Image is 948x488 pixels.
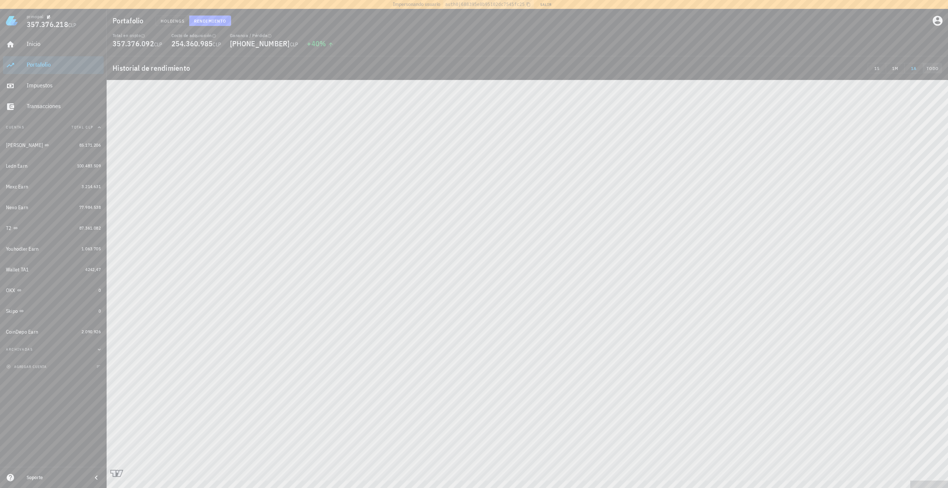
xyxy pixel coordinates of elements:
[537,1,555,8] button: Salir
[113,33,163,39] div: Total en cripto
[290,41,298,48] span: CLP
[156,16,190,26] button: Holdings
[3,261,104,278] a: Wallet TA1 4242,47
[213,41,221,48] span: CLP
[6,184,28,190] div: Mexc Earn
[154,41,163,48] span: CLP
[3,157,104,175] a: Ledn Earn 100.483.509
[4,363,50,370] button: agregar cuenta
[3,36,104,53] a: Inicio
[71,125,93,130] span: Total CLP
[27,19,68,29] span: 357.376.218
[79,204,101,210] span: 77.984.538
[77,163,101,168] span: 100.483.509
[160,18,185,24] span: Holdings
[81,329,101,334] span: 2.090.926
[194,18,226,24] span: Rendimiento
[6,142,43,148] div: [PERSON_NAME]
[3,136,104,154] a: [PERSON_NAME] 85.171.206
[3,178,104,195] a: Mexc Earn 3.214.631
[886,63,905,73] button: 1M
[27,40,101,47] div: Inicio
[27,82,101,89] div: Impuestos
[889,66,901,71] span: 1M
[871,66,883,71] span: 1S
[393,0,440,8] span: Impersonando usuario
[27,61,101,68] div: Portafolio
[6,308,18,314] div: Skipo
[27,475,86,481] div: Soporte
[3,341,104,358] button: Archivadas
[27,14,44,20] div: principal
[307,40,333,47] div: +40
[6,15,18,27] img: LedgiFi
[68,22,77,29] span: CLP
[113,15,147,27] h1: Portafolio
[6,225,12,231] div: T2
[3,323,104,341] a: CoinDepo Earn 2.090.926
[8,364,47,369] span: agregar cuenta
[923,63,942,73] button: TODO
[107,56,948,80] div: Historial de rendimiento
[81,184,101,189] span: 3.214.631
[79,142,101,148] span: 85.171.206
[27,103,101,110] div: Transacciones
[3,98,104,116] a: Transacciones
[171,33,221,39] div: Costo de adquisición
[905,63,923,73] button: 1A
[113,39,154,49] span: 357.376.092
[3,77,104,95] a: Impuestos
[81,246,101,251] span: 1.063.705
[3,302,104,320] a: Skipo 0
[908,66,920,71] span: 1A
[110,470,123,477] a: Charting by TradingView
[6,287,16,294] div: OKX
[230,39,290,49] span: [PHONE_NUMBER]
[6,329,38,335] div: CoinDepo Earn
[6,163,27,169] div: Ledn Earn
[3,198,104,216] a: Nexo Earn 77.984.538
[171,39,213,49] span: 254.360.985
[3,281,104,299] a: OKX 0
[79,225,101,231] span: 87.361.082
[926,66,939,71] span: TODO
[6,246,39,252] div: Youhodler Earn
[3,240,104,258] a: Youhodler Earn 1.063.705
[3,219,104,237] a: T2 87.361.082
[3,118,104,136] button: CuentasTotal CLP
[320,39,326,49] span: %
[189,16,231,26] button: Rendimiento
[99,308,101,314] span: 0
[868,63,886,73] button: 1S
[3,56,104,74] a: Portafolio
[6,267,29,273] div: Wallet TA1
[99,287,101,293] span: 0
[85,267,101,272] span: 4242,47
[230,33,298,39] div: Ganancia / Pérdida
[6,204,28,211] div: Nexo Earn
